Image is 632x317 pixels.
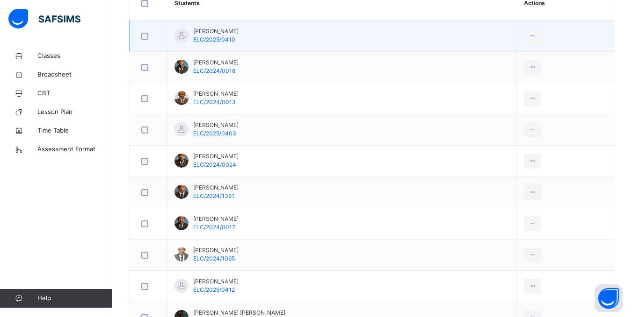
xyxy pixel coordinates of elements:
[193,152,239,161] span: [PERSON_NAME]
[193,224,235,231] span: ELC/2024/0017
[37,51,112,61] span: Classes
[37,107,112,117] span: Lesson Plan
[37,89,112,98] span: CBT
[193,161,236,168] span: ELC/2024/0024
[37,145,112,154] span: Assessment Format
[37,126,112,135] span: Time Table
[193,58,239,67] span: [PERSON_NAME]
[193,255,235,262] span: ELC/2024/1065
[193,130,236,137] span: ELC/2025/0403
[595,284,623,312] button: Open asap
[193,121,239,129] span: [PERSON_NAME]
[193,99,236,106] span: ELC/2024/0013
[193,286,235,293] span: ELC/2025/0412
[193,27,239,35] span: [PERSON_NAME]
[193,36,235,43] span: ELC/2025/0410
[37,294,112,303] span: Help
[193,246,239,254] span: [PERSON_NAME]
[193,192,234,199] span: ELC/2024/1351
[193,67,235,74] span: ELC/2024/0018
[37,70,112,79] span: Broadsheet
[193,309,285,317] span: [PERSON_NAME] [PERSON_NAME]
[193,90,239,98] span: [PERSON_NAME]
[193,183,239,192] span: [PERSON_NAME]
[193,215,239,223] span: [PERSON_NAME]
[193,277,239,286] span: [PERSON_NAME]
[8,9,80,28] img: safsims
